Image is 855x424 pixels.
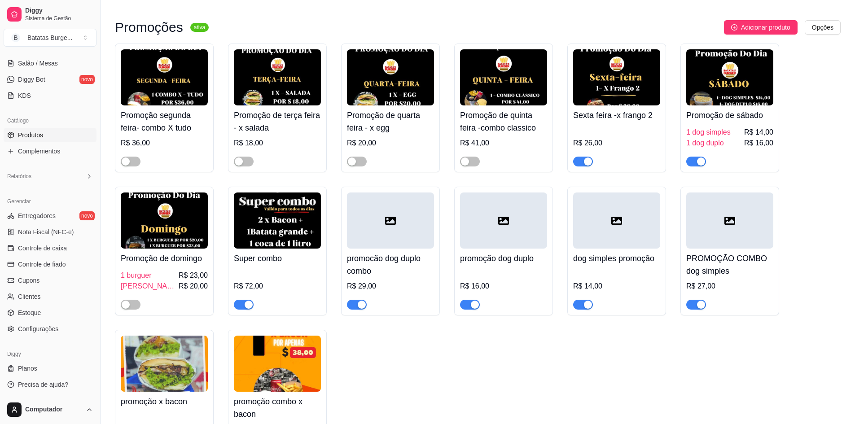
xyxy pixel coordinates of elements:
div: R$ 36,00 [121,138,208,149]
img: product-image [121,192,208,249]
span: Adicionar produto [741,22,790,32]
button: Computador [4,399,96,420]
div: R$ 26,00 [573,138,660,149]
span: 1 dog duplo [686,138,724,149]
img: product-image [234,192,321,249]
span: R$ 14,00 [744,127,773,138]
a: Nota Fiscal (NFC-e) [4,225,96,239]
span: Opções [812,22,833,32]
div: R$ 20,00 [347,138,434,149]
span: Controle de caixa [18,244,67,253]
div: R$ 14,00 [573,281,660,292]
span: Diggy [25,7,93,15]
h4: promoção x bacon [121,395,208,408]
span: Clientes [18,292,41,301]
h4: Promoção de sábado [686,109,773,122]
h4: Super combo [234,252,321,265]
a: KDS [4,88,96,103]
button: Adicionar produto [724,20,798,35]
span: R$ 16,00 [744,138,773,149]
div: Batatas Burge ... [27,33,72,42]
a: DiggySistema de Gestão [4,4,96,25]
div: R$ 41,00 [460,138,547,149]
a: Controle de caixa [4,241,96,255]
span: Salão / Mesas [18,59,58,68]
span: 1 dog simples [686,127,731,138]
div: Catálogo [4,114,96,128]
h4: Promoção de domingo [121,252,208,265]
h4: promoção dog duplo [460,252,547,265]
h4: dog simples promoção [573,252,660,265]
span: KDS [18,91,31,100]
a: Cupons [4,273,96,288]
h4: Promoção de quarta feira - x egg [347,109,434,134]
h4: Promoção de quinta feira -combo classico [460,109,547,134]
button: Opções [805,20,841,35]
span: B [11,33,20,42]
h4: promocão dog duplo combo [347,252,434,277]
span: Precisa de ajuda? [18,380,68,389]
span: Estoque [18,308,41,317]
button: Select a team [4,29,96,47]
span: Sistema de Gestão [25,15,93,22]
img: product-image [686,49,773,105]
span: Entregadores [18,211,56,220]
img: product-image [121,336,208,392]
h4: Promoção segunda feira- combo X tudo [121,109,208,134]
div: Diggy [4,347,96,361]
img: product-image [234,49,321,105]
img: product-image [460,49,547,105]
div: R$ 27,00 [686,281,773,292]
span: Diggy Bot [18,75,45,84]
span: R$ 20,00 [179,281,208,292]
h4: Sexta feira -x frango 2 [573,109,660,122]
h3: Promoções [115,22,183,33]
span: Complementos [18,147,60,156]
a: Salão / Mesas [4,56,96,70]
div: R$ 16,00 [460,281,547,292]
a: Planos [4,361,96,376]
span: Relatórios [7,173,31,180]
a: Configurações [4,322,96,336]
a: Diggy Botnovo [4,72,96,87]
h4: Promoção de terça feira - x salada [234,109,321,134]
span: Controle de fiado [18,260,66,269]
div: R$ 72,00 [234,281,321,292]
h4: PROMOÇÃO COMBO dog simples [686,252,773,277]
img: product-image [121,49,208,105]
a: Complementos [4,144,96,158]
span: 1 burguer [121,270,152,281]
a: Estoque [4,306,96,320]
a: Precisa de ajuda? [4,377,96,392]
span: Produtos [18,131,43,140]
span: Planos [18,364,37,373]
a: Controle de fiado [4,257,96,271]
span: Nota Fiscal (NFC-e) [18,227,74,236]
img: product-image [234,336,321,392]
span: Configurações [18,324,58,333]
div: Gerenciar [4,194,96,209]
div: R$ 18,00 [234,138,321,149]
a: Clientes [4,289,96,304]
a: Produtos [4,128,96,142]
span: Cupons [18,276,39,285]
span: [PERSON_NAME] [121,281,177,292]
h4: promoção combo x bacon [234,395,321,420]
div: R$ 29,00 [347,281,434,292]
img: product-image [573,49,660,105]
span: Computador [25,406,82,414]
span: R$ 23,00 [179,270,208,281]
a: Entregadoresnovo [4,209,96,223]
span: plus-circle [731,24,737,31]
img: product-image [347,49,434,105]
sup: ativa [190,23,209,32]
